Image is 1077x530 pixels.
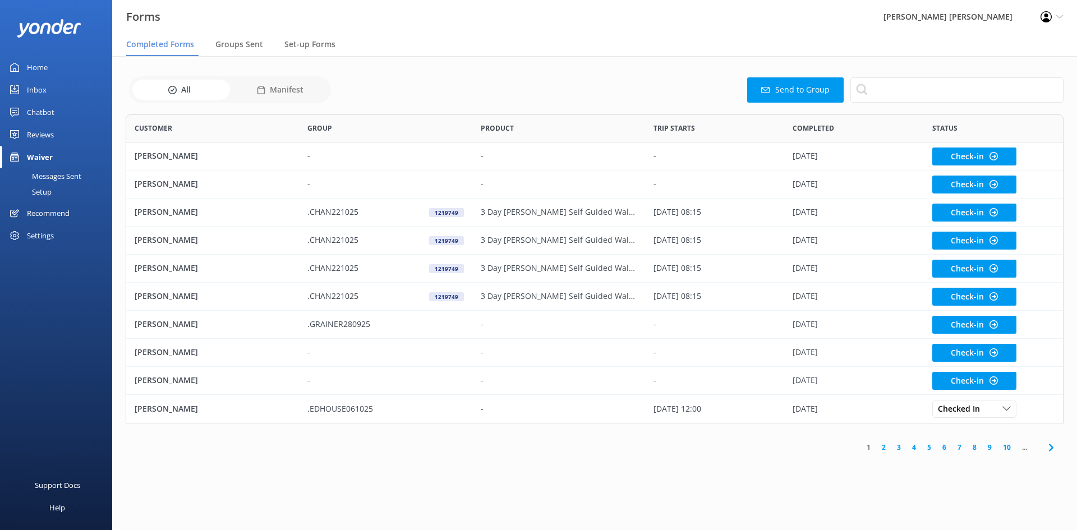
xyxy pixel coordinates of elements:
[135,206,198,218] p: [PERSON_NAME]
[429,292,464,301] div: 1219749
[653,150,656,162] p: -
[481,206,637,218] p: 3 Day [PERSON_NAME] Self Guided Walk (Wednesdays)-HOT DEAL
[7,184,112,200] a: Setup
[126,283,1064,311] div: row
[126,227,1064,255] div: row
[27,224,54,247] div: Settings
[938,403,987,415] span: Checked In
[481,346,484,358] p: -
[135,318,198,330] p: [PERSON_NAME]
[653,290,701,302] p: [DATE] 08:15
[1016,442,1033,453] span: ...
[922,442,937,453] a: 5
[481,150,484,162] p: -
[7,184,52,200] div: Setup
[932,316,1016,334] button: Check-in
[27,79,47,101] div: Inbox
[27,101,54,123] div: Chatbot
[307,178,310,190] p: -
[653,346,656,358] p: -
[307,318,370,330] p: .GRAINER280925
[135,123,172,133] span: Customer
[135,262,198,274] p: [PERSON_NAME]
[793,123,834,133] span: Completed
[481,318,484,330] p: -
[429,264,464,273] div: 1219749
[17,19,81,38] img: yonder-white-logo.png
[126,311,1064,339] div: row
[793,374,818,386] p: [DATE]
[135,403,198,415] p: [PERSON_NAME]
[937,442,952,453] a: 6
[7,168,112,184] a: Messages Sent
[284,39,335,50] span: Set-up Forms
[126,142,1064,423] div: grid
[481,178,484,190] p: -
[793,290,818,302] p: [DATE]
[307,290,358,302] p: .CHAN221025
[932,176,1016,193] button: Check-in
[932,123,958,133] span: Status
[135,178,198,190] p: [PERSON_NAME]
[126,367,1064,395] div: row
[429,236,464,245] div: 1219749
[126,142,1064,170] div: row
[653,318,656,330] p: -
[481,290,637,302] p: 3 Day [PERSON_NAME] Self Guided Walk (Wednesdays)-HOT DEAL
[932,204,1016,222] button: Check-in
[481,403,484,415] p: -
[135,374,198,386] p: [PERSON_NAME]
[126,255,1064,283] div: row
[653,403,701,415] p: [DATE] 12:00
[307,262,358,274] p: .CHAN221025
[27,202,70,224] div: Recommend
[793,150,818,162] p: [DATE]
[793,318,818,330] p: [DATE]
[429,208,464,217] div: 1219749
[932,232,1016,250] button: Check-in
[982,442,997,453] a: 9
[481,234,637,246] p: 3 Day [PERSON_NAME] Self Guided Walk (Wednesdays)-HOT DEAL
[793,403,818,415] p: [DATE]
[653,234,701,246] p: [DATE] 08:15
[307,374,310,386] p: -
[126,199,1064,227] div: row
[126,8,160,26] h3: Forms
[932,372,1016,390] button: Check-in
[932,260,1016,278] button: Check-in
[35,474,80,496] div: Support Docs
[126,39,194,50] span: Completed Forms
[653,123,695,133] span: Trip starts
[27,56,48,79] div: Home
[876,442,891,453] a: 2
[27,123,54,146] div: Reviews
[932,288,1016,306] button: Check-in
[307,150,310,162] p: -
[952,442,967,453] a: 7
[126,170,1064,199] div: row
[747,77,844,103] button: Send to Group
[932,344,1016,362] button: Check-in
[307,206,358,218] p: .CHAN221025
[307,123,332,133] span: Group
[481,262,637,274] p: 3 Day [PERSON_NAME] Self Guided Walk (Wednesdays)-HOT DEAL
[967,442,982,453] a: 8
[793,206,818,218] p: [DATE]
[653,206,701,218] p: [DATE] 08:15
[49,496,65,519] div: Help
[126,395,1064,423] div: row
[135,290,198,302] p: [PERSON_NAME]
[906,442,922,453] a: 4
[997,442,1016,453] a: 10
[307,234,358,246] p: .CHAN221025
[135,346,198,358] p: [PERSON_NAME]
[793,262,818,274] p: [DATE]
[793,178,818,190] p: [DATE]
[135,234,198,246] p: [PERSON_NAME]
[307,346,310,358] p: -
[481,374,484,386] p: -
[7,168,81,184] div: Messages Sent
[27,146,53,168] div: Waiver
[481,123,514,133] span: Product
[861,442,876,453] a: 1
